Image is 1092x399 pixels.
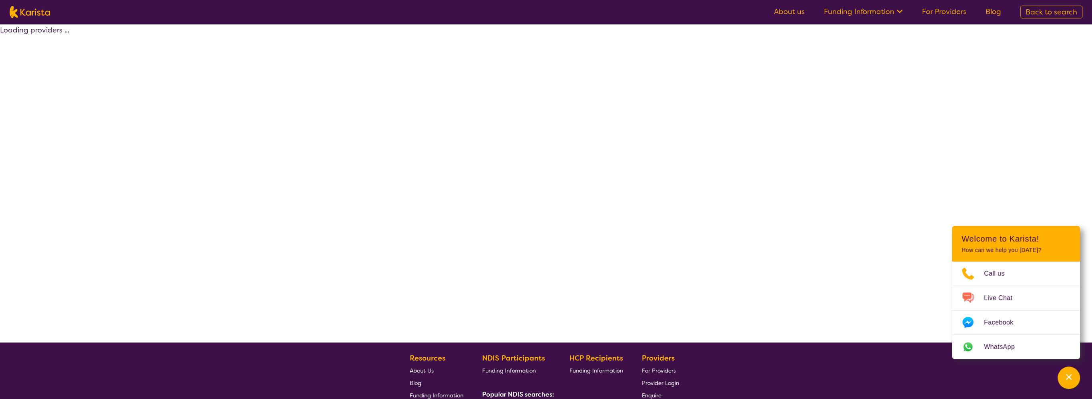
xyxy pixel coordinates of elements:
[569,367,623,374] span: Funding Information
[952,262,1080,359] ul: Choose channel
[984,316,1023,328] span: Facebook
[986,7,1001,16] a: Blog
[962,234,1070,244] h2: Welcome to Karista!
[824,7,903,16] a: Funding Information
[642,367,676,374] span: For Providers
[482,364,551,377] a: Funding Information
[569,364,623,377] a: Funding Information
[984,268,1014,280] span: Call us
[410,364,463,377] a: About Us
[1020,6,1082,18] a: Back to search
[642,353,675,363] b: Providers
[642,379,679,387] span: Provider Login
[410,392,463,399] span: Funding Information
[410,353,445,363] b: Resources
[1026,7,1077,17] span: Back to search
[642,392,661,399] span: Enquire
[962,247,1070,254] p: How can we help you [DATE]?
[642,377,679,389] a: Provider Login
[482,367,536,374] span: Funding Information
[984,292,1022,304] span: Live Chat
[1058,367,1080,389] button: Channel Menu
[984,341,1024,353] span: WhatsApp
[410,377,463,389] a: Blog
[482,353,545,363] b: NDIS Participants
[774,7,805,16] a: About us
[642,364,679,377] a: For Providers
[922,7,966,16] a: For Providers
[10,6,50,18] img: Karista logo
[952,226,1080,359] div: Channel Menu
[569,353,623,363] b: HCP Recipients
[410,367,434,374] span: About Us
[410,379,421,387] span: Blog
[482,390,554,399] b: Popular NDIS searches:
[952,335,1080,359] a: Web link opens in a new tab.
